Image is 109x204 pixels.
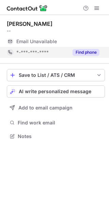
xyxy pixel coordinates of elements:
[7,4,48,12] img: ContactOut v5.3.10
[18,133,102,139] span: Notes
[19,89,91,94] span: AI write personalized message
[7,28,105,34] div: --
[18,120,102,126] span: Find work email
[7,118,105,128] button: Find work email
[7,102,105,114] button: Add to email campaign
[73,49,99,56] button: Reveal Button
[16,38,57,45] span: Email Unavailable
[7,132,105,141] button: Notes
[7,85,105,98] button: AI write personalized message
[18,105,73,111] span: Add to email campaign
[7,20,52,27] div: [PERSON_NAME]
[19,72,93,78] div: Save to List / ATS / CRM
[7,69,105,81] button: save-profile-one-click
